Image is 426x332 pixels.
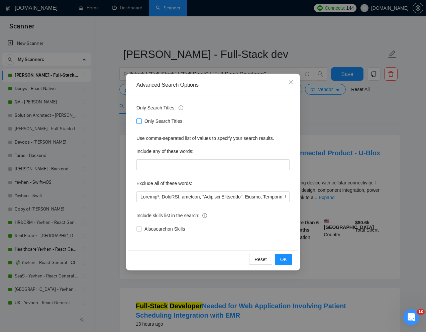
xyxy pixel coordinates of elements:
div: Use comma-separated list of values to specify your search results. [136,135,290,142]
span: close [288,80,294,85]
span: Only Search Titles: [136,104,183,111]
span: Also search on Skills [142,225,188,233]
span: Only Search Titles [142,117,185,125]
button: Close [282,74,300,92]
span: OK [280,256,287,263]
span: Include skills list in the search: [136,212,207,219]
button: Reset [249,254,272,265]
span: 10 [417,309,425,315]
label: Exclude all of these words: [136,178,192,189]
label: Include any of these words: [136,146,193,157]
span: Reset [254,256,267,263]
span: info-circle [202,213,207,218]
button: OK [275,254,292,265]
div: Advanced Search Options [136,81,290,89]
iframe: Intercom live chat [403,309,419,325]
span: info-circle [179,105,183,110]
